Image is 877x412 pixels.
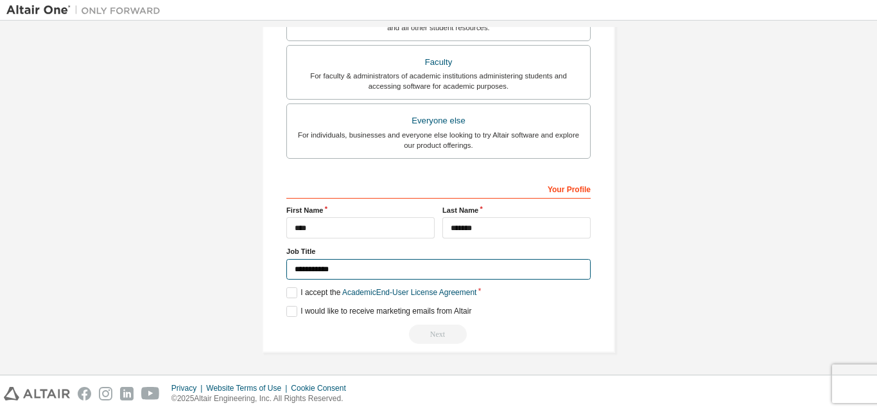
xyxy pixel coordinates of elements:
div: Read and acccept EULA to continue [286,325,591,344]
img: Altair One [6,4,167,17]
img: altair_logo.svg [4,387,70,400]
div: Your Profile [286,178,591,199]
div: For individuals, businesses and everyone else looking to try Altair software and explore our prod... [295,130,582,150]
div: Cookie Consent [291,383,353,393]
p: © 2025 Altair Engineering, Inc. All Rights Reserved. [171,393,354,404]
img: linkedin.svg [120,387,134,400]
div: Everyone else [295,112,582,130]
div: Faculty [295,53,582,71]
label: I would like to receive marketing emails from Altair [286,306,471,317]
label: First Name [286,205,435,215]
label: Job Title [286,246,591,256]
label: Last Name [442,205,591,215]
img: instagram.svg [99,387,112,400]
div: Website Terms of Use [206,383,291,393]
div: Privacy [171,383,206,393]
div: For faculty & administrators of academic institutions administering students and accessing softwa... [295,71,582,91]
img: youtube.svg [141,387,160,400]
label: I accept the [286,287,476,298]
a: Academic End-User License Agreement [342,288,476,297]
img: facebook.svg [78,387,91,400]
